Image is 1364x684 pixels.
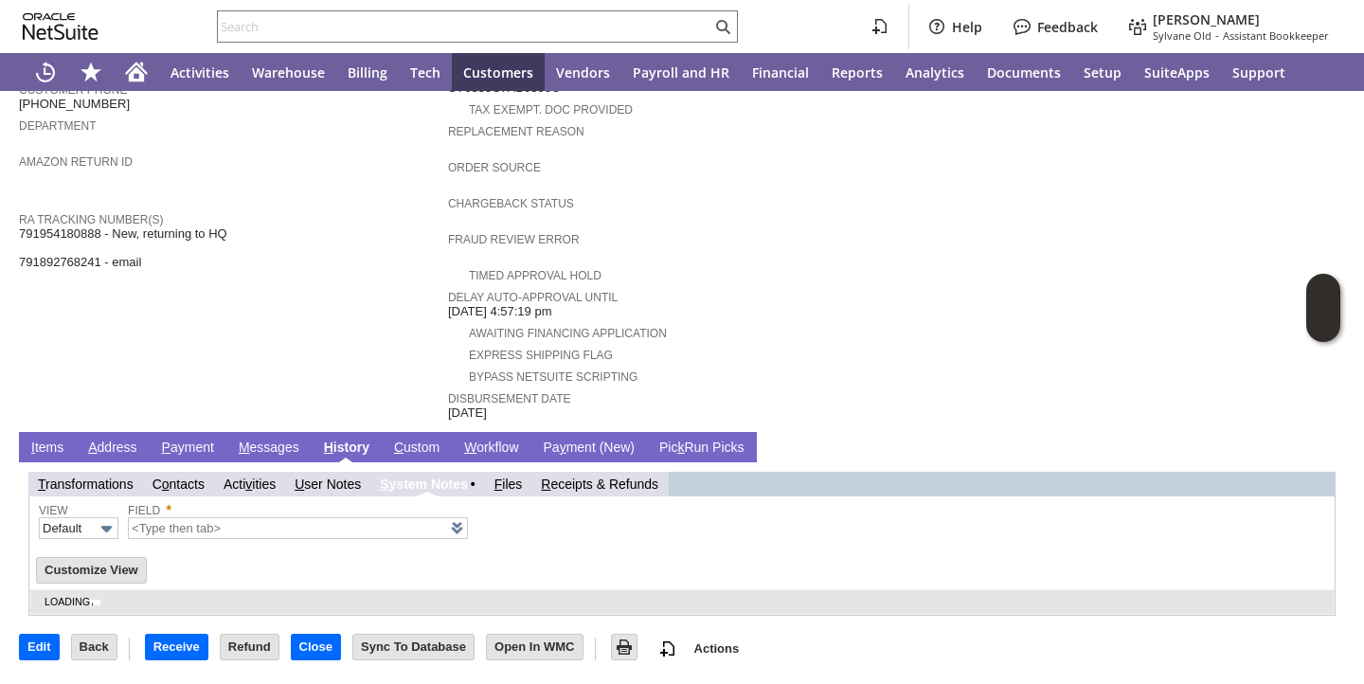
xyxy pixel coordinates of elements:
[448,233,580,246] a: Fraud Review Error
[1232,63,1285,81] span: Support
[19,226,227,270] span: 791954180888 - New, returning to HQ 791892768241 - email
[38,477,134,492] a: Transformations
[448,304,552,319] span: [DATE] 4:57:19 pm
[34,61,57,83] svg: Recent Records
[295,477,304,492] span: U
[494,477,503,492] span: F
[539,440,639,458] a: Payment (New)
[245,477,252,492] span: v
[30,590,1334,614] td: Loading
[114,53,159,91] a: Home
[380,477,388,492] span: S
[37,558,146,583] input: Customize View
[39,517,118,539] input: Default
[452,53,545,91] a: Customers
[39,504,68,517] a: View
[128,504,160,517] a: Field
[752,63,809,81] span: Financial
[832,63,883,81] span: Reports
[741,53,820,91] a: Financial
[295,477,361,492] a: User Notes
[1306,309,1340,343] span: Oracle Guided Learning Widget. To move around, please hold and drag
[68,53,114,91] div: Shortcuts
[469,370,637,384] a: Bypass NetSuite Scripting
[1221,53,1297,91] a: Support
[633,63,729,81] span: Payroll and HR
[1153,28,1211,43] span: Sylvane Old
[556,63,610,81] span: Vendors
[459,440,523,458] a: Workflow
[353,635,474,659] input: Sync To Database
[336,53,399,91] a: Billing
[448,405,487,421] span: [DATE]
[820,53,894,91] a: Reports
[23,53,68,91] a: Recent Records
[234,440,304,458] a: Messages
[1223,28,1329,43] span: Assistant Bookkeeper
[448,291,618,304] a: Delay Auto-Approval Until
[170,63,229,81] span: Activities
[241,53,336,91] a: Warehouse
[1144,63,1210,81] span: SuiteApps
[711,15,734,38] svg: Search
[153,477,205,492] a: Contacts
[469,349,613,362] a: Express Shipping Flag
[96,518,117,540] img: More Options
[128,517,468,539] input: <Type then tab>
[348,63,387,81] span: Billing
[162,440,170,455] span: P
[31,440,35,455] span: I
[80,61,102,83] svg: Shortcuts
[1215,28,1219,43] span: -
[656,638,679,660] img: add-record.svg
[906,63,964,81] span: Analytics
[1037,18,1098,36] label: Feedback
[487,635,583,659] input: Open In WMC
[394,440,404,455] span: C
[1133,53,1221,91] a: SuiteApps
[162,477,170,492] span: o
[19,155,133,169] a: Amazon Return ID
[494,477,523,492] a: Files
[224,477,276,492] a: Activities
[541,477,550,492] span: R
[560,440,566,455] span: y
[72,635,117,659] input: Back
[677,440,684,455] span: k
[469,269,601,282] a: Timed Approval Hold
[612,635,637,659] input: Print
[1072,53,1133,91] a: Setup
[20,635,59,659] input: Edit
[410,63,440,81] span: Tech
[19,119,97,133] a: Department
[987,63,1061,81] span: Documents
[125,61,148,83] svg: Home
[159,53,241,91] a: Activities
[463,63,533,81] span: Customers
[655,440,748,458] a: PickRun Picks
[952,18,982,36] label: Help
[221,635,278,659] input: Refund
[23,13,99,40] svg: logo
[541,477,658,492] a: Receipts & Refunds
[1084,63,1122,81] span: Setup
[27,440,68,458] a: Items
[157,440,219,458] a: Payment
[292,635,340,659] input: Close
[239,440,250,455] span: M
[894,53,976,91] a: Analytics
[1153,10,1260,28] span: [PERSON_NAME]
[621,53,741,91] a: Payroll and HR
[613,636,636,658] img: Print
[19,213,163,226] a: RA Tracking Number(s)
[38,477,45,492] span: T
[1306,274,1340,342] iframe: Click here to launch Oracle Guided Learning Help Panel
[469,103,633,117] a: Tax Exempt. Doc Provided
[687,641,747,656] a: Actions
[146,635,207,659] input: Receive
[1311,436,1334,459] a: Unrolled view on
[469,327,667,340] a: Awaiting Financing Application
[319,440,374,458] a: History
[399,53,452,91] a: Tech
[88,440,97,455] span: A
